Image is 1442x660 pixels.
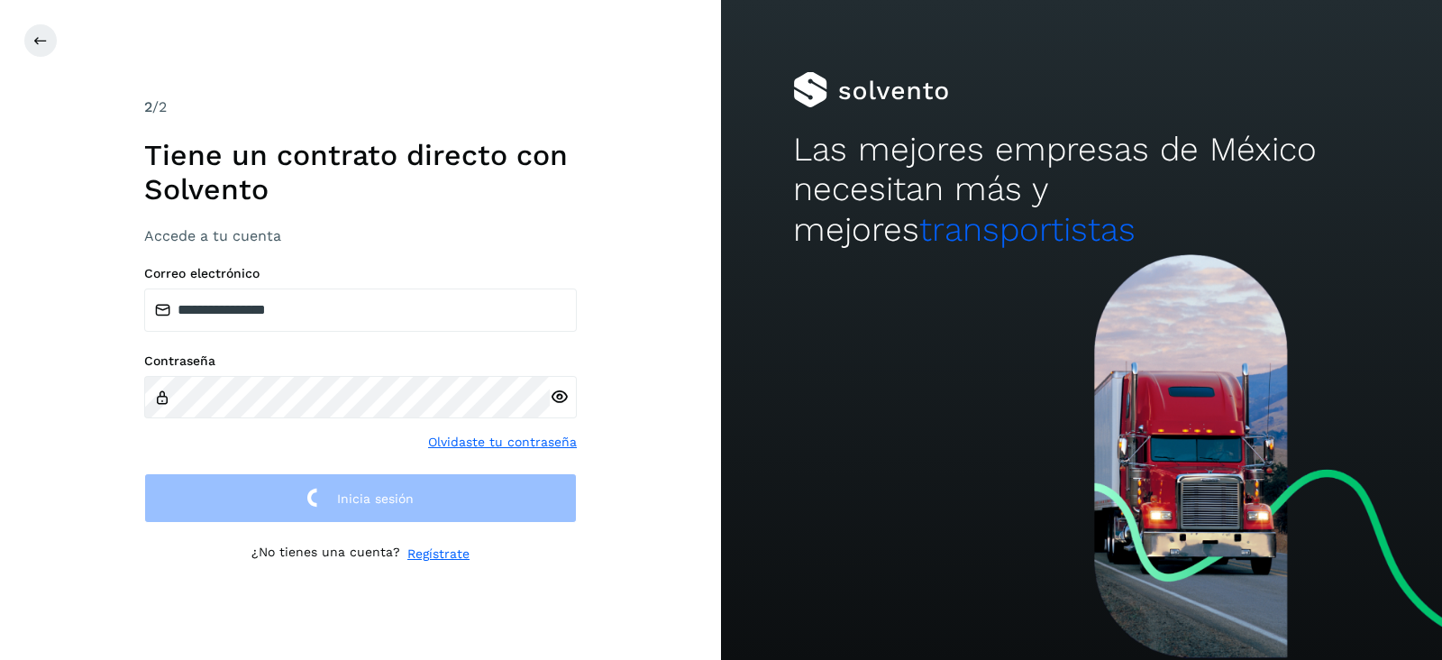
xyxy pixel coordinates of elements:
h3: Accede a tu cuenta [144,227,577,244]
span: 2 [144,98,152,115]
label: Correo electrónico [144,266,577,281]
a: Olvidaste tu contraseña [428,433,577,452]
h1: Tiene un contrato directo con Solvento [144,138,577,207]
h2: Las mejores empresas de México necesitan más y mejores [793,130,1370,250]
div: /2 [144,96,577,118]
label: Contraseña [144,353,577,369]
button: Inicia sesión [144,473,577,523]
a: Regístrate [407,545,470,564]
span: transportistas [919,210,1136,249]
span: Inicia sesión [337,492,414,505]
p: ¿No tienes una cuenta? [251,545,400,564]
